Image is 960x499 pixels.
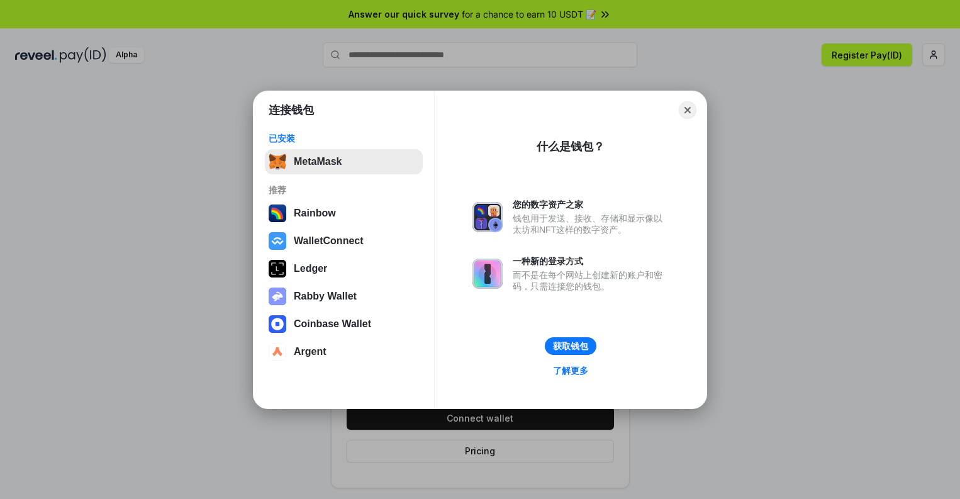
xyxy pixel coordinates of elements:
div: 已安装 [269,133,419,144]
button: Close [679,101,696,119]
div: Argent [294,346,327,357]
img: svg+xml,%3Csvg%20xmlns%3D%22http%3A%2F%2Fwww.w3.org%2F2000%2Fsvg%22%20width%3D%2228%22%20height%3... [269,260,286,278]
div: Rainbow [294,208,336,219]
button: Argent [265,339,423,364]
div: 了解更多 [553,365,588,376]
div: WalletConnect [294,235,364,247]
img: svg+xml,%3Csvg%20width%3D%2228%22%20height%3D%2228%22%20viewBox%3D%220%200%2028%2028%22%20fill%3D... [269,232,286,250]
div: 什么是钱包？ [537,139,605,154]
div: 获取钱包 [553,340,588,352]
div: 推荐 [269,184,419,196]
img: svg+xml,%3Csvg%20fill%3D%22none%22%20height%3D%2233%22%20viewBox%3D%220%200%2035%2033%22%20width%... [269,153,286,171]
img: svg+xml,%3Csvg%20xmlns%3D%22http%3A%2F%2Fwww.w3.org%2F2000%2Fsvg%22%20fill%3D%22none%22%20viewBox... [269,288,286,305]
div: 您的数字资产之家 [513,199,669,210]
h1: 连接钱包 [269,103,314,118]
button: Coinbase Wallet [265,311,423,337]
div: Coinbase Wallet [294,318,371,330]
img: svg+xml,%3Csvg%20width%3D%2228%22%20height%3D%2228%22%20viewBox%3D%220%200%2028%2028%22%20fill%3D... [269,315,286,333]
img: svg+xml,%3Csvg%20width%3D%2228%22%20height%3D%2228%22%20viewBox%3D%220%200%2028%2028%22%20fill%3D... [269,343,286,361]
div: 而不是在每个网站上创建新的账户和密码，只需连接您的钱包。 [513,269,669,292]
div: 一种新的登录方式 [513,255,669,267]
button: 获取钱包 [545,337,596,355]
button: Ledger [265,256,423,281]
img: svg+xml,%3Csvg%20xmlns%3D%22http%3A%2F%2Fwww.w3.org%2F2000%2Fsvg%22%20fill%3D%22none%22%20viewBox... [472,202,503,232]
button: Rabby Wallet [265,284,423,309]
div: Rabby Wallet [294,291,357,302]
a: 了解更多 [545,362,596,379]
div: MetaMask [294,156,342,167]
div: Ledger [294,263,327,274]
img: svg+xml,%3Csvg%20width%3D%22120%22%20height%3D%22120%22%20viewBox%3D%220%200%20120%20120%22%20fil... [269,205,286,222]
div: 钱包用于发送、接收、存储和显示像以太坊和NFT这样的数字资产。 [513,213,669,235]
button: Rainbow [265,201,423,226]
button: MetaMask [265,149,423,174]
button: WalletConnect [265,228,423,254]
img: svg+xml,%3Csvg%20xmlns%3D%22http%3A%2F%2Fwww.w3.org%2F2000%2Fsvg%22%20fill%3D%22none%22%20viewBox... [472,259,503,289]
